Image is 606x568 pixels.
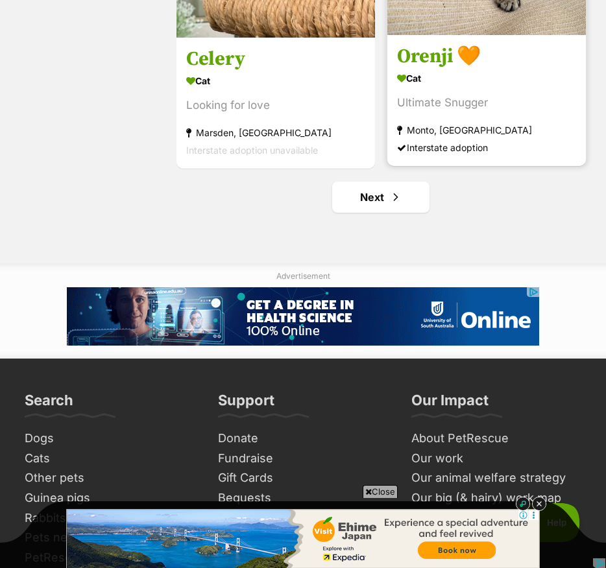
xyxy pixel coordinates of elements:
[19,468,200,488] a: Other pets
[213,488,393,508] a: Bequests
[397,121,576,139] div: Monto, [GEOGRAPHIC_DATA]
[19,449,200,469] a: Cats
[213,468,393,488] a: Gift Cards
[186,71,365,90] div: Cat
[397,94,576,112] div: Ultimate Snugger
[186,47,365,71] h3: Celery
[186,97,365,114] div: Looking for love
[218,391,274,417] h3: Support
[213,429,393,449] a: Donate
[406,449,587,469] a: Our work
[532,497,546,511] img: close_dark.svg
[332,182,430,213] a: Next page
[67,287,539,346] iframe: Advertisement
[397,139,576,156] div: Interstate adoption
[363,485,398,498] span: Close
[19,488,200,508] a: Guinea pigs
[19,429,200,449] a: Dogs
[25,391,73,417] h3: Search
[406,429,587,449] a: About PetRescue
[186,124,365,141] div: Marsden, [GEOGRAPHIC_DATA]
[175,182,587,213] nav: Pagination
[516,497,530,511] img: info_dark.svg
[397,69,576,88] div: Cat
[67,8,539,67] img: Advertisement
[213,449,393,469] a: Fundraise
[387,34,586,166] a: Orenji 🧡 Cat Ultimate Snugger Monto, [GEOGRAPHIC_DATA] Interstate adoption favourite
[411,391,489,417] h3: Our Impact
[186,145,318,156] span: Interstate adoption unavailable
[397,44,576,69] h3: Orenji 🧡
[406,488,587,508] a: Our big (& hairy) work map
[176,37,375,169] a: Celery Cat Looking for love Marsden, [GEOGRAPHIC_DATA] Interstate adoption unavailable favourite
[406,468,587,488] a: Our animal welfare strategy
